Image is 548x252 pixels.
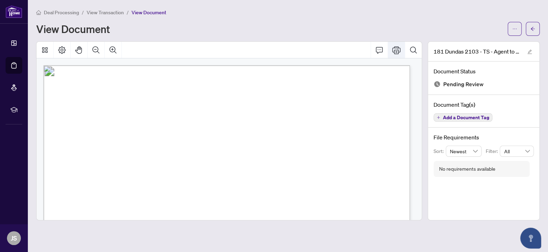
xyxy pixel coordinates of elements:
[434,147,446,155] p: Sort:
[443,80,484,89] span: Pending Review
[450,146,478,156] span: Newest
[82,8,84,16] li: /
[36,23,110,34] h1: View Document
[530,26,535,31] span: arrow-left
[504,146,530,156] span: All
[434,81,440,88] img: Document Status
[87,9,124,16] span: View Transaction
[11,233,17,243] span: JS
[527,49,532,54] span: edit
[434,100,534,109] h4: Document Tag(s)
[434,133,534,141] h4: File Requirements
[36,10,41,15] span: home
[434,47,521,56] span: 181 Dundas 2103 - TS - Agent to Review [PERSON_NAME].pdf
[6,5,22,18] img: logo
[443,115,489,120] span: Add a Document Tag
[44,9,79,16] span: Deal Processing
[434,113,492,122] button: Add a Document Tag
[434,67,534,75] h4: Document Status
[437,116,440,119] span: plus
[127,8,129,16] li: /
[512,26,517,31] span: ellipsis
[439,165,495,173] div: No requirements available
[132,9,166,16] span: View Document
[520,228,541,249] button: Open asap
[486,147,500,155] p: Filter:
